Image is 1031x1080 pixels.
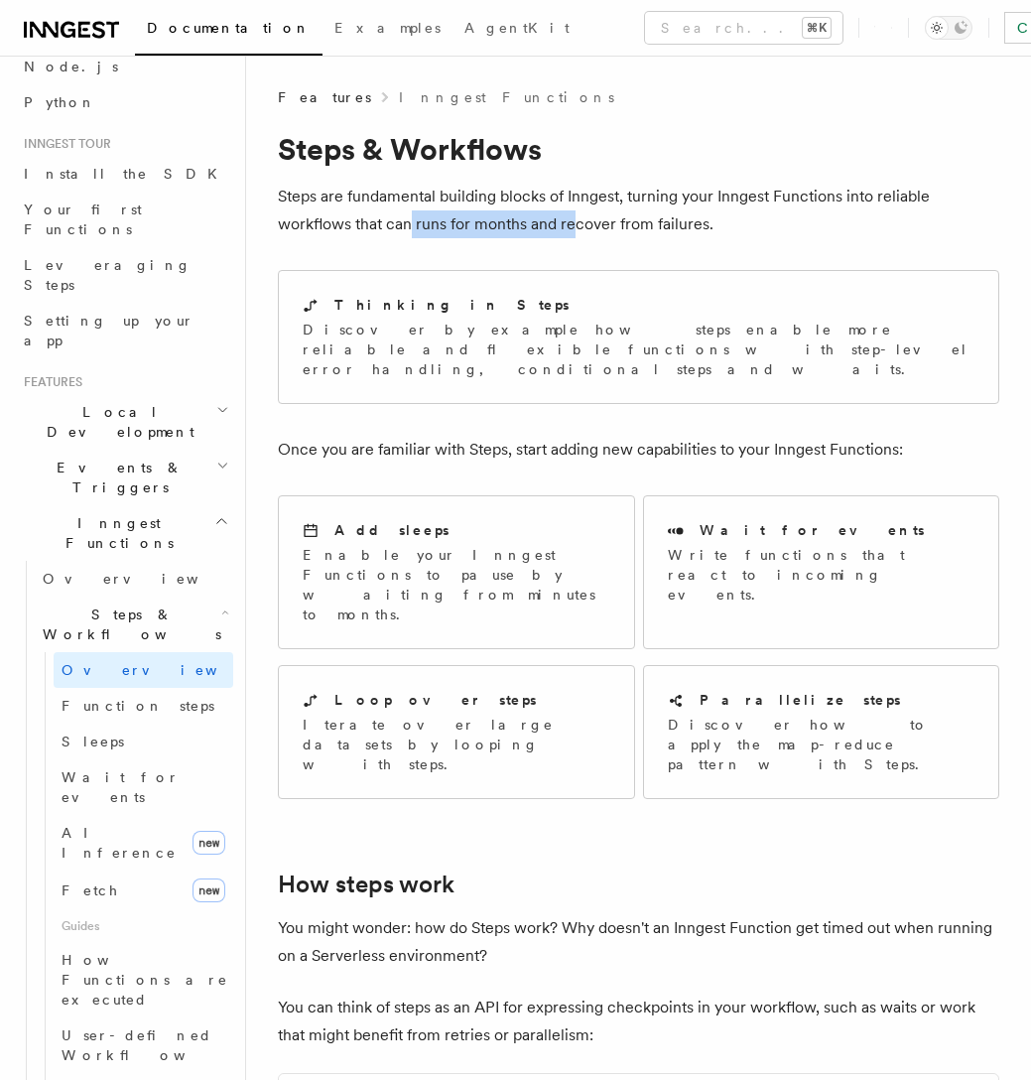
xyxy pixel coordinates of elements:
[62,952,228,1008] span: How Functions are executed
[278,183,999,238] p: Steps are fundamental building blocks of Inngest, turning your Inngest Functions into reliable wo...
[278,270,999,404] a: Thinking in StepsDiscover by example how steps enable more reliable and flexible functions with s...
[334,690,537,710] h2: Loop over steps
[278,871,454,898] a: How steps work
[62,882,119,898] span: Fetch
[54,942,233,1017] a: How Functions are executed
[24,313,194,348] span: Setting up your app
[278,495,635,649] a: Add sleepsEnable your Inngest Functions to pause by waiting from minutes to months.
[278,436,999,464] p: Once you are familiar with Steps, start adding new capabilities to your Inngest Functions:
[322,6,452,54] a: Examples
[303,545,610,624] p: Enable your Inngest Functions to pause by waiting from minutes to months.
[24,166,229,182] span: Install the SDK
[62,1027,240,1063] span: User-defined Workflows
[54,688,233,724] a: Function steps
[54,910,233,942] span: Guides
[16,513,214,553] span: Inngest Functions
[278,87,371,107] span: Features
[334,295,570,315] h2: Thinking in Steps
[16,394,233,450] button: Local Development
[16,402,216,442] span: Local Development
[700,690,901,710] h2: Parallelize steps
[278,994,999,1049] p: You can think of steps as an API for expressing checkpoints in your workflow, such as waits or wo...
[303,320,974,379] p: Discover by example how steps enable more reliable and flexible functions with step-level error h...
[62,698,214,714] span: Function steps
[54,871,233,910] a: Fetchnew
[16,247,233,303] a: Leveraging Steps
[54,1017,233,1073] a: User-defined Workflows
[35,561,233,597] a: Overview
[668,545,975,605] p: Write functions that react to incoming events.
[278,665,635,799] a: Loop over stepsIterate over large datasets by looping with steps.
[16,156,233,192] a: Install the SDK
[16,458,216,497] span: Events & Triggers
[643,495,1000,649] a: Wait for eventsWrite functions that react to incoming events.
[35,597,233,652] button: Steps & Workflows
[193,878,225,902] span: new
[16,136,111,152] span: Inngest tour
[54,652,233,688] a: Overview
[16,84,233,120] a: Python
[24,94,96,110] span: Python
[278,914,999,970] p: You might wonder: how do Steps work? Why doesn't an Inngest Function get timed out when running o...
[147,20,311,36] span: Documentation
[668,715,975,774] p: Discover how to apply the map-reduce pattern with Steps.
[62,825,177,861] span: AI Inference
[24,257,192,293] span: Leveraging Steps
[303,715,610,774] p: Iterate over large datasets by looping with steps.
[62,769,180,805] span: Wait for events
[54,815,233,871] a: AI Inferencenew
[16,303,233,358] a: Setting up your app
[193,831,225,855] span: new
[62,734,124,749] span: Sleeps
[16,49,233,84] a: Node.js
[54,724,233,759] a: Sleeps
[16,450,233,505] button: Events & Triggers
[464,20,570,36] span: AgentKit
[54,759,233,815] a: Wait for events
[24,59,118,74] span: Node.js
[925,16,972,40] button: Toggle dark mode
[700,520,925,540] h2: Wait for events
[16,374,82,390] span: Features
[645,12,842,44] button: Search...⌘K
[399,87,614,107] a: Inngest Functions
[278,131,999,167] h1: Steps & Workflows
[334,520,450,540] h2: Add sleeps
[135,6,322,56] a: Documentation
[16,505,233,561] button: Inngest Functions
[16,192,233,247] a: Your first Functions
[643,665,1000,799] a: Parallelize stepsDiscover how to apply the map-reduce pattern with Steps.
[43,571,247,587] span: Overview
[62,662,266,678] span: Overview
[452,6,581,54] a: AgentKit
[35,605,221,644] span: Steps & Workflows
[803,18,831,38] kbd: ⌘K
[24,202,142,237] span: Your first Functions
[334,20,441,36] span: Examples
